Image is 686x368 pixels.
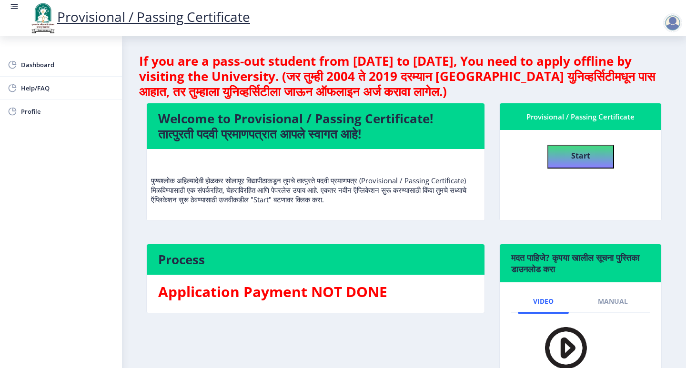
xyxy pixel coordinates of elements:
a: Video [518,290,569,313]
a: Provisional / Passing Certificate [29,8,250,26]
h4: Welcome to Provisional / Passing Certificate! तात्पुरती पदवी प्रमाणपत्रात आपले स्वागत आहे! [158,111,473,141]
span: Manual [598,298,628,305]
img: logo [29,2,57,34]
h3: Application Payment NOT DONE [158,282,473,301]
h4: If you are a pass-out student from [DATE] to [DATE], You need to apply offline by visiting the Un... [139,53,669,99]
span: Profile [21,106,114,117]
b: Start [571,150,590,161]
h6: मदत पाहिजे? कृपया खालील सूचना पुस्तिका डाउनलोड करा [511,252,650,275]
span: Video [533,298,554,305]
h4: Process [158,252,473,267]
span: Dashboard [21,59,114,70]
div: Provisional / Passing Certificate [511,111,650,122]
span: Help/FAQ [21,82,114,94]
a: Manual [583,290,643,313]
p: पुण्यश्लोक अहिल्यादेवी होळकर सोलापूर विद्यापीठाकडून तुमचे तात्पुरते पदवी प्रमाणपत्र (Provisional ... [151,157,480,204]
button: Start [547,145,614,169]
